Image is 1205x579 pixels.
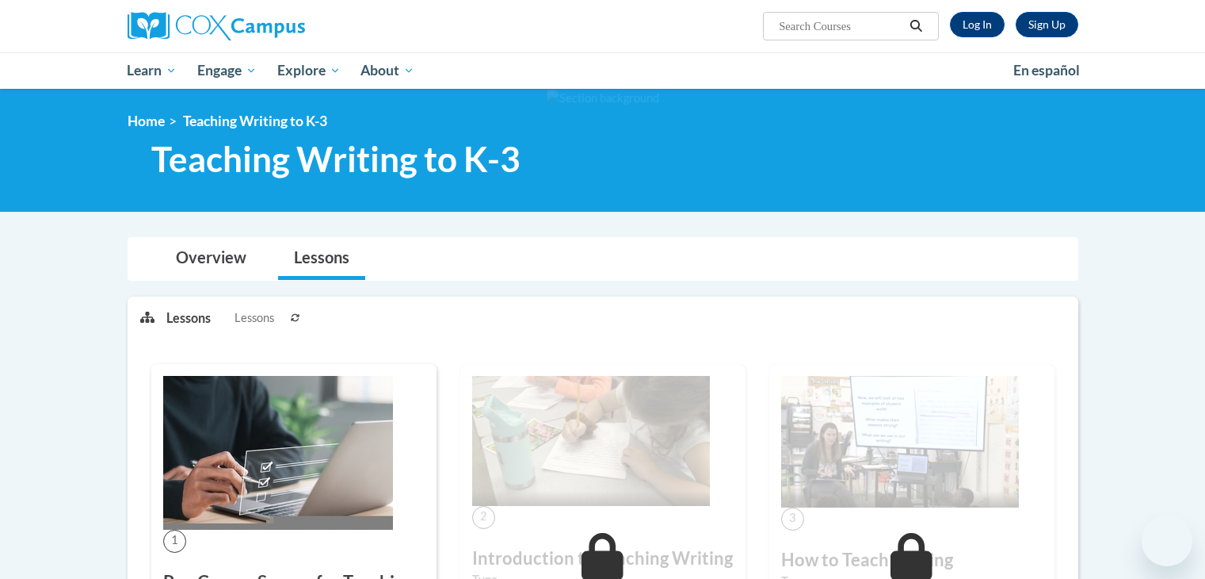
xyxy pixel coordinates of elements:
[127,61,177,80] span: Learn
[163,530,186,553] span: 1
[1003,54,1090,87] a: En español
[360,61,414,80] span: About
[277,61,341,80] span: Explore
[160,238,262,280] a: Overview
[781,548,1043,573] h3: How to Teach Writing
[163,376,393,530] img: Course Image
[278,238,365,280] a: Lessons
[781,508,804,531] span: 3
[1013,62,1080,79] span: En español
[472,546,734,571] h3: Introduction to Teaching Writing
[777,17,904,36] input: Search Courses
[1016,12,1078,37] a: Register
[104,52,1102,89] div: Main menu
[350,52,425,89] a: About
[128,12,305,40] img: Cox Campus
[183,113,327,129] span: Teaching Writing to K-3
[904,17,928,36] button: Search
[117,52,188,89] a: Learn
[781,376,1019,508] img: Course Image
[235,309,274,327] span: Lessons
[950,12,1005,37] a: Log In
[472,506,495,529] span: 2
[267,52,351,89] a: Explore
[547,90,659,107] img: Section background
[472,376,710,506] img: Course Image
[197,61,257,80] span: Engage
[166,309,211,327] p: Lessons
[128,12,429,40] a: Cox Campus
[187,52,267,89] a: Engage
[151,138,521,180] span: Teaching Writing to K-3
[128,113,165,129] a: Home
[1142,516,1192,566] iframe: Button to launch messaging window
